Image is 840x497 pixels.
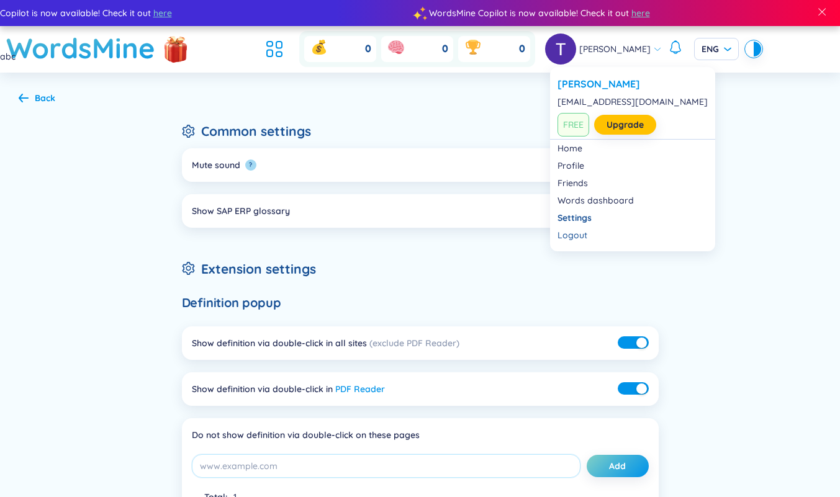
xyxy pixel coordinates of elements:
[182,121,659,141] h2: Common settings
[545,34,579,65] a: avatar
[192,382,385,396] div: Show definition via double-click in
[192,336,459,350] div: Show definition via double-click in all sites
[6,26,155,70] a: WordsMine
[630,6,648,20] span: here
[192,428,649,442] div: Do not show definition via double-click on these pages
[245,159,256,171] button: ?
[365,42,371,56] span: 0
[369,338,459,349] span: (exclude PDF Reader)
[558,113,589,137] span: FREE
[192,204,290,218] div: Show SAP ERP glossary
[558,142,708,154] a: Home
[163,30,188,67] img: flashSalesIcon.a7f4f837.png
[182,294,659,311] h6: Definition popup
[558,194,708,207] a: Words dashboard
[182,125,195,138] span: setting
[558,96,708,108] div: [EMAIL_ADDRESS][DOMAIN_NAME]
[607,118,644,132] a: Upgrade
[182,262,195,275] span: setting
[545,34,576,65] img: avatar
[558,159,708,172] a: Profile
[182,259,659,279] h2: Extension settings
[594,115,656,135] button: Upgrade
[335,383,385,395] a: PDF Reader
[587,455,649,477] button: Add
[151,6,170,20] span: here
[579,42,651,56] span: [PERSON_NAME]
[35,91,55,105] div: Back
[702,43,731,55] span: ENG
[558,212,708,224] a: Settings
[558,177,708,189] a: Friends
[558,229,708,241] div: Logout
[442,42,448,56] span: 0
[519,42,525,56] span: 0
[19,94,55,105] a: Back
[609,460,626,472] span: Add
[558,77,708,91] a: [PERSON_NAME]
[192,158,240,172] div: Mute sound
[192,454,580,478] input: www.example.com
